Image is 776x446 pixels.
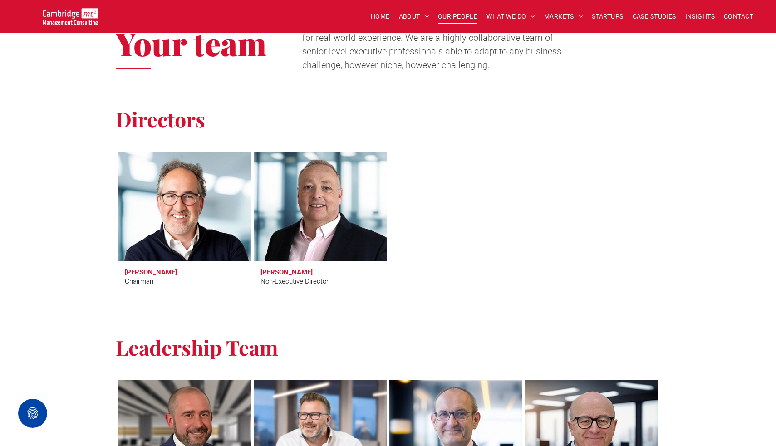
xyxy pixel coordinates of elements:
a: OUR PEOPLE [433,10,482,24]
div: Non-Executive Director [260,276,329,287]
a: HOME [366,10,394,24]
a: CONTACT [719,10,758,24]
div: Chairman [125,276,153,287]
h3: [PERSON_NAME] [125,268,177,276]
a: MARKETS [540,10,587,24]
span: Leadership Team [116,333,278,361]
a: Richard Brown | Non-Executive Director | Cambridge Management Consulting [254,152,387,261]
img: Go to Homepage [43,8,98,25]
a: INSIGHTS [681,10,719,24]
a: Tim Passingham | Chairman | Cambridge Management Consulting [114,149,255,265]
span: Directors [116,105,205,132]
span: Your team [116,22,266,64]
a: WHAT WE DO [482,10,540,24]
a: CASE STUDIES [628,10,681,24]
h3: [PERSON_NAME] [260,268,313,276]
a: Your Business Transformed | Cambridge Management Consulting [43,10,98,19]
a: STARTUPS [587,10,628,24]
a: ABOUT [394,10,434,24]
